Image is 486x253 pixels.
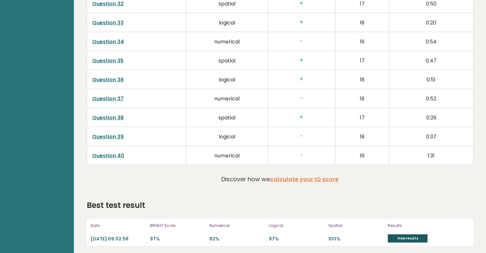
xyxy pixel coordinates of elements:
[92,19,124,26] a: Question 33
[186,13,268,32] td: logical
[273,114,330,121] h3: +
[389,146,473,165] td: 1:31
[186,146,268,165] td: numerical
[209,223,265,229] p: Numerical
[150,223,206,229] p: BRGHT Score
[335,127,389,146] td: 18
[209,236,265,242] p: 82%
[186,108,268,127] td: spatial
[186,32,268,51] td: numerical
[335,108,389,127] td: 17
[389,127,473,146] td: 0:37
[92,152,124,159] a: Question 40
[269,223,324,229] p: Logical
[92,114,124,121] a: Question 38
[273,152,330,159] h3: -
[389,70,473,89] td: 0:51
[273,133,330,140] h3: -
[91,223,146,229] p: Date
[92,57,124,64] a: Question 35
[186,51,268,70] td: spatial
[273,95,330,102] h3: -
[186,89,268,108] td: numerical
[335,146,389,165] td: 16
[186,127,268,146] td: logical
[150,236,206,242] p: 97%
[87,200,145,211] h2: Best test result
[273,19,330,26] h3: +
[335,70,389,89] td: 18
[92,38,124,45] a: Question 34
[221,175,339,183] p: Discover how we
[388,234,428,243] a: View results
[92,133,124,140] a: Question 39
[186,70,268,89] td: logical
[91,236,146,242] p: [DATE] 09:02:58
[389,13,473,32] td: 0:20
[389,32,473,51] td: 0:54
[335,51,389,70] td: 17
[389,108,473,127] td: 0:29
[335,13,389,32] td: 18
[335,32,389,51] td: 19
[273,38,330,45] h3: -
[92,95,124,102] a: Question 37
[389,51,473,70] td: 0:47
[273,76,330,83] h3: +
[273,57,330,64] h3: +
[270,175,339,183] a: calculate your IQ score
[389,89,473,108] td: 0:52
[269,236,324,242] p: 97%
[328,236,384,242] p: 100%
[388,223,455,229] p: Results
[328,223,384,229] p: Spatial
[92,76,124,83] a: Question 36
[335,89,389,108] td: 19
